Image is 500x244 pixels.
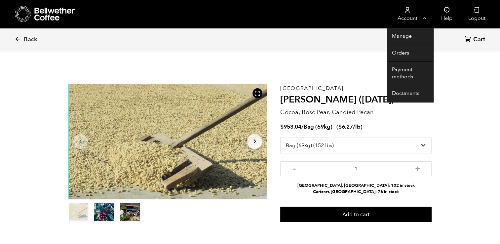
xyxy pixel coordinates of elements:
span: $ [280,123,284,131]
a: Manage [387,28,433,45]
span: Cart [473,36,485,44]
a: Cart [465,35,487,44]
a: Documents [387,85,433,102]
button: + [413,165,422,171]
span: Back [24,36,37,44]
bdi: 953.04 [280,123,301,131]
li: Carteret, [GEOGRAPHIC_DATA]: 76 in stock [280,189,432,195]
span: Bag (69kg) [304,123,332,131]
span: /lb [353,123,361,131]
a: Orders [387,45,433,62]
span: $ [338,123,342,131]
a: Payment methods [387,61,433,85]
p: Cocoa, Bosc Pear, Candied Pecan [280,108,432,117]
span: ( ) [336,123,363,131]
button: - [290,165,298,171]
button: Add to cart [280,207,432,222]
span: / [301,123,304,131]
h2: [PERSON_NAME] ([DATE]) [280,94,432,105]
bdi: 6.27 [338,123,353,131]
li: [GEOGRAPHIC_DATA], [GEOGRAPHIC_DATA]: 102 in stock [280,183,432,189]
